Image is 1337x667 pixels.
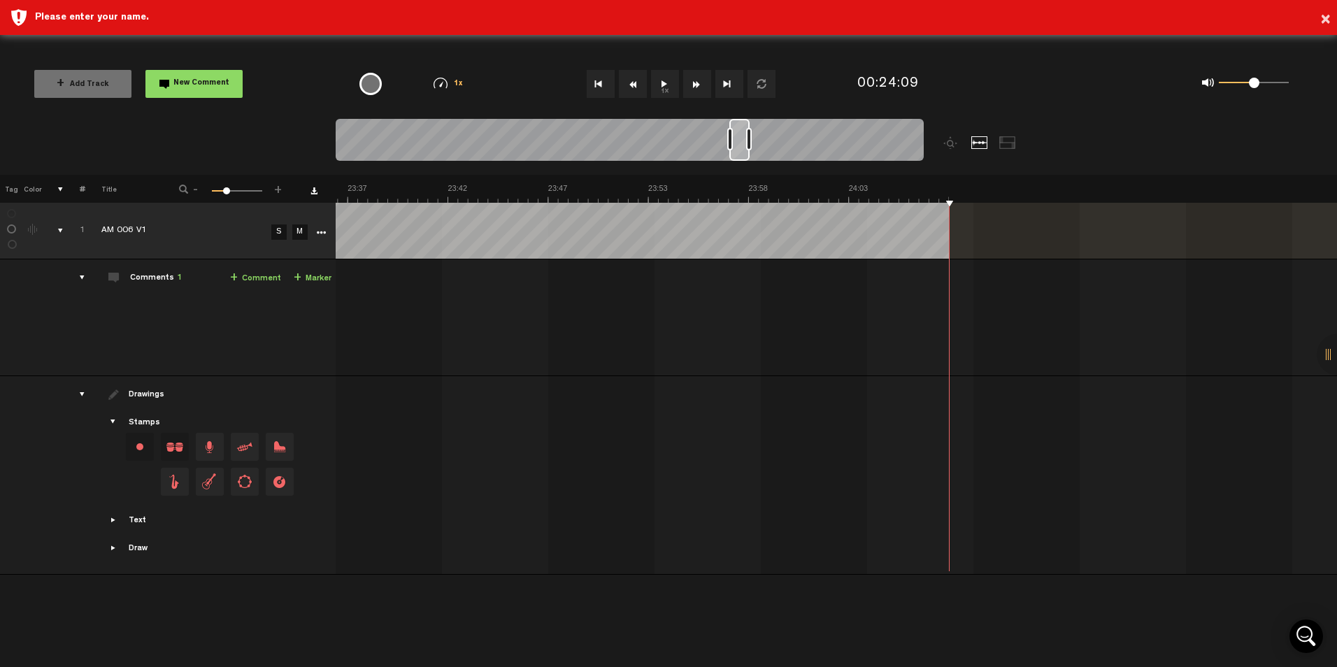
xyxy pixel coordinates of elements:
[619,70,647,98] button: Rewind
[292,224,308,240] a: M
[231,468,259,496] span: Drag and drop a stamp
[177,274,182,282] span: 1
[130,273,182,285] div: Comments
[715,70,743,98] button: Go to end
[108,515,120,526] span: Showcase text
[66,387,87,401] div: drawings
[42,203,64,259] td: comments, stamps & drawings
[129,389,167,401] div: Drawings
[310,187,317,194] a: Download comments
[266,468,294,496] span: Drag and drop a stamp
[101,224,283,238] div: Click to edit the title
[230,271,281,287] a: Comment
[1289,619,1323,653] div: Open Intercom Messenger
[190,183,201,192] span: -
[64,376,85,575] td: drawings
[108,417,120,428] span: Showcase stamps
[21,203,42,259] td: Change the color of the waveform
[108,543,120,554] span: Showcase draw menu
[294,271,331,287] a: Marker
[161,468,189,496] span: Drag and drop a stamp
[294,273,301,284] span: +
[145,70,243,98] button: New Comment
[271,224,287,240] a: S
[1320,6,1331,34] button: ×
[57,81,109,89] span: Add Track
[196,468,224,496] span: Drag and drop a stamp
[23,224,44,236] div: Change the color of the waveform
[173,80,229,87] span: New Comment
[196,433,224,461] span: Drag and drop a stamp
[85,203,267,259] td: Click to edit the title AM 006 V1
[44,224,66,238] div: comments, stamps & drawings
[64,175,85,203] th: #
[64,259,85,376] td: comments
[748,70,775,98] button: Loop
[35,10,1327,24] div: Please enter your name.
[126,433,154,461] div: Change stamp color.To change the color of an existing stamp, select the stamp on the right and th...
[129,543,148,555] div: Draw
[230,273,238,284] span: +
[34,70,131,98] button: +Add Track
[651,70,679,98] button: 1x
[161,433,189,461] span: Drag and drop a stamp
[359,73,382,95] div: {{ tooltip_message }}
[857,74,919,94] div: 00:24:09
[57,78,64,89] span: +
[587,70,615,98] button: Go to beginning
[413,78,485,89] div: 1x
[64,203,85,259] td: Click to change the order number 1
[85,175,160,203] th: Title
[21,175,42,203] th: Color
[434,78,448,89] img: speedometer.svg
[314,225,327,238] a: More
[683,70,711,98] button: Fast Forward
[273,183,284,192] span: +
[231,433,259,461] span: Drag and drop a stamp
[266,433,294,461] span: Drag and drop a stamp
[66,271,87,285] div: comments
[129,417,160,429] div: Stamps
[454,80,464,88] span: 1x
[129,515,146,527] div: Text
[66,224,87,238] div: Click to change the order number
